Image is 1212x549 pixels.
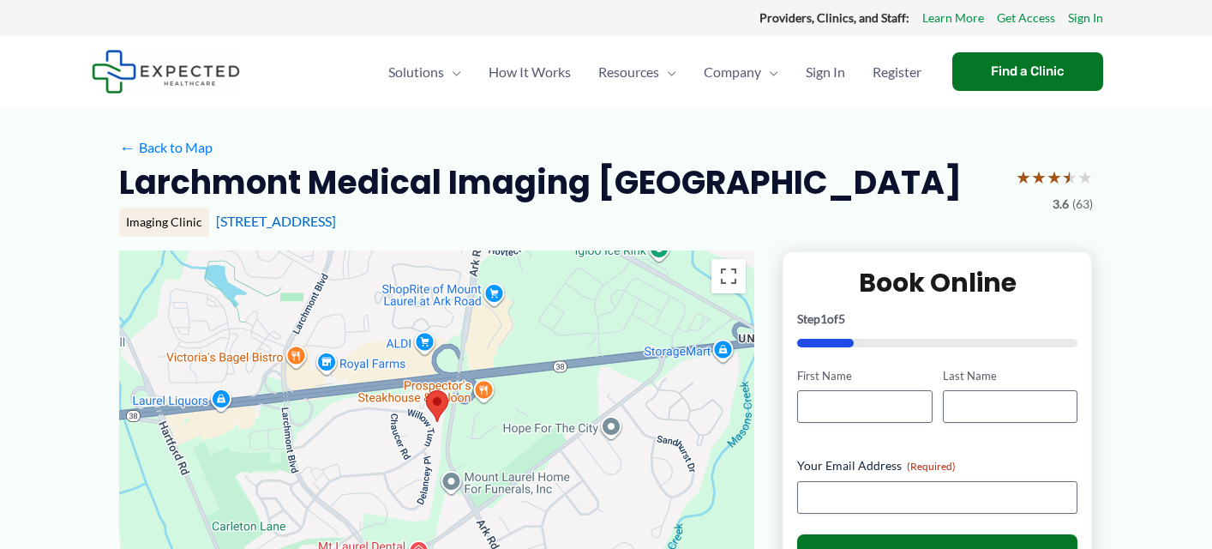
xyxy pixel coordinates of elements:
[1047,161,1062,193] span: ★
[943,368,1077,384] label: Last Name
[711,259,746,293] button: Toggle fullscreen view
[797,313,1077,325] p: Step of
[806,42,845,102] span: Sign In
[585,42,690,102] a: ResourcesMenu Toggle
[659,42,676,102] span: Menu Toggle
[859,42,935,102] a: Register
[1031,161,1047,193] span: ★
[704,42,761,102] span: Company
[119,139,135,155] span: ←
[1068,7,1103,29] a: Sign In
[873,42,921,102] span: Register
[119,135,213,160] a: ←Back to Map
[489,42,571,102] span: How It Works
[952,52,1103,91] a: Find a Clinic
[792,42,859,102] a: Sign In
[1072,193,1093,215] span: (63)
[997,7,1055,29] a: Get Access
[1053,193,1069,215] span: 3.6
[838,311,845,326] span: 5
[475,42,585,102] a: How It Works
[1062,161,1077,193] span: ★
[797,368,932,384] label: First Name
[375,42,935,102] nav: Primary Site Navigation
[375,42,475,102] a: SolutionsMenu Toggle
[388,42,444,102] span: Solutions
[907,460,956,473] span: (Required)
[922,7,984,29] a: Learn More
[761,42,778,102] span: Menu Toggle
[759,10,909,25] strong: Providers, Clinics, and Staff:
[598,42,659,102] span: Resources
[1016,161,1031,193] span: ★
[690,42,792,102] a: CompanyMenu Toggle
[1077,161,1093,193] span: ★
[820,311,827,326] span: 1
[92,50,240,94] img: Expected Healthcare Logo - side, dark font, small
[797,266,1077,299] h2: Book Online
[119,161,962,203] h2: Larchmont Medical Imaging [GEOGRAPHIC_DATA]
[216,213,336,229] a: [STREET_ADDRESS]
[797,457,1077,474] label: Your Email Address
[444,42,461,102] span: Menu Toggle
[119,208,209,237] div: Imaging Clinic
